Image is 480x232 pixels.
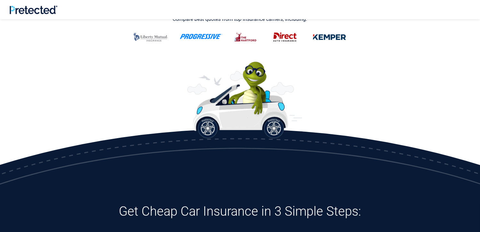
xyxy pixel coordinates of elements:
[173,16,307,22] div: Compare best quotes from top insurance carriers, including:
[130,29,172,46] img: liberty
[269,29,301,46] img: direct
[187,62,303,138] img: Perry the Turtle With a Car
[62,203,418,220] h3: Get Cheap Car Insurance in 3 Simple Steps:
[10,5,57,14] img: Pretected Logo
[180,34,223,39] img: progressive
[230,29,262,46] img: thehartford
[308,29,351,46] img: kemper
